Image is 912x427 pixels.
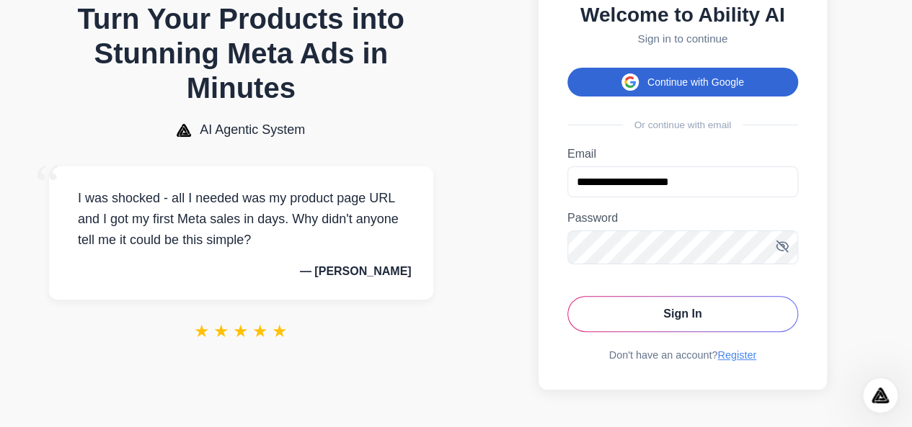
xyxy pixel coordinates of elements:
[200,122,305,138] span: AI Agentic System
[194,321,210,341] span: ★
[567,120,798,130] div: Or continue with email
[567,212,798,225] label: Password
[177,124,191,137] img: AI Agentic System Logo
[71,188,412,250] p: I was shocked - all I needed was my product page URL and I got my first Meta sales in days. Why d...
[567,349,798,361] div: Don't have an account?
[252,321,268,341] span: ★
[863,378,898,413] iframe: Intercom live chat
[775,239,789,253] button: Toggle password visibility
[71,265,412,278] p: — [PERSON_NAME]
[567,148,798,161] label: Email
[272,321,288,341] span: ★
[49,1,433,105] h1: Turn Your Products into Stunning Meta Ads in Minutes
[35,152,61,217] span: “
[567,296,798,332] button: Sign In
[213,321,229,341] span: ★
[567,32,798,45] p: Sign in to continue
[717,349,756,361] a: Register
[567,68,798,96] button: Continue with Google
[233,321,249,341] span: ★
[567,4,798,27] h2: Welcome to Ability AI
